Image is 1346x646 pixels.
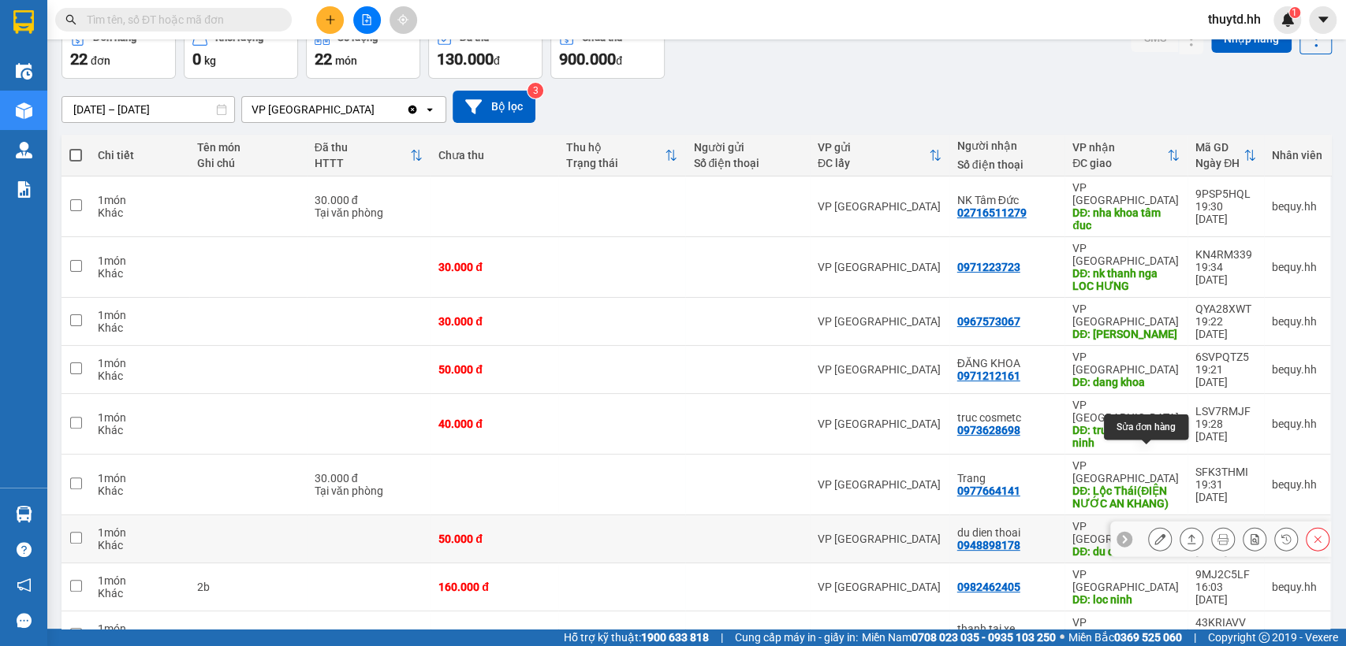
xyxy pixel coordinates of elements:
[98,194,181,206] div: 1 món
[17,542,32,557] span: question-circle
[306,22,420,79] button: Số lượng22món
[528,83,543,98] sup: 3
[1195,568,1256,581] div: 9MJ2C5LF
[1258,632,1270,643] span: copyright
[1195,303,1256,315] div: QYA28XWT
[17,613,32,628] span: message
[98,267,181,280] div: Khác
[1272,629,1322,641] div: bequy.hh
[376,102,378,117] input: Selected VP Lộc Ninh.
[438,418,550,430] div: 40.000 đ
[550,22,665,79] button: Chưa thu900.000đ
[1195,157,1243,169] div: Ngày ĐH
[438,363,550,376] div: 50.000 đ
[1072,616,1180,641] div: VP [GEOGRAPHIC_DATA]
[390,6,417,34] button: aim
[957,206,1027,219] div: 02716511279
[818,629,941,641] div: VP [GEOGRAPHIC_DATA]
[818,157,929,169] div: ĐC lấy
[1072,242,1180,267] div: VP [GEOGRAPHIC_DATA]
[62,97,234,122] input: Select a date range.
[438,261,550,273] div: 30.000 đ
[818,141,929,154] div: VP gửi
[315,157,410,169] div: HTTT
[810,135,949,176] th: Toggle SortBy
[16,181,32,198] img: solution-icon
[1072,181,1180,206] div: VP [GEOGRAPHIC_DATA]
[197,157,299,169] div: Ghi chú
[957,369,1020,382] div: 0971212161
[957,261,1020,273] div: 0971223723
[98,206,181,219] div: Khác
[1272,418,1322,430] div: bequy.hh
[1072,568,1180,593] div: VP [GEOGRAPHIC_DATA]
[957,581,1020,593] div: 0982462405
[91,54,110,67] span: đơn
[453,91,535,123] button: Bộ lọc
[1195,405,1256,418] div: LSV7RMJF
[16,142,32,158] img: warehouse-icon
[735,629,858,646] span: Cung cấp máy in - giấy in:
[98,321,181,334] div: Khác
[438,533,550,545] div: 50.000 đ
[197,629,299,641] div: 2k
[1272,261,1322,273] div: bequy.hh
[818,315,941,328] div: VP [GEOGRAPHIC_DATA]
[559,50,616,69] span: 900.000
[1316,13,1330,27] span: caret-down
[325,14,336,25] span: plus
[957,622,1057,635] div: thanh tai xe
[957,315,1020,328] div: 0967573067
[957,424,1020,436] div: 0973628698
[62,22,176,79] button: Đơn hàng22đơn
[98,622,181,635] div: 1 món
[1281,13,1295,27] img: icon-new-feature
[1272,315,1322,328] div: bequy.hh
[16,63,32,80] img: warehouse-icon
[1072,399,1180,424] div: VP [GEOGRAPHIC_DATA]
[335,54,357,67] span: món
[1195,466,1256,478] div: SFK3THMI
[818,363,941,376] div: VP [GEOGRAPHIC_DATA]
[1180,527,1203,551] div: Giao hàng
[98,369,181,382] div: Khác
[197,141,299,154] div: Tên món
[1272,581,1322,593] div: bequy.hh
[1064,135,1188,176] th: Toggle SortBy
[818,200,941,213] div: VP [GEOGRAPHIC_DATA]
[641,631,709,644] strong: 1900 633 818
[98,357,181,369] div: 1 món
[957,539,1020,551] div: 0948898178
[494,54,500,67] span: đ
[315,484,423,497] div: Tại văn phòng
[957,526,1057,539] div: du dien thoai
[1272,200,1322,213] div: bequy.hh
[1195,187,1256,200] div: 9PSP5HQL
[1072,424,1180,449] div: DĐ: truc my pham loc ninh
[1195,141,1243,154] div: Mã GD
[1072,593,1180,606] div: DĐ: loc ninh
[98,587,181,600] div: Khác
[693,157,801,169] div: Số điện thoại
[1194,629,1196,646] span: |
[315,50,332,69] span: 22
[1195,616,1256,629] div: 43KRIAVV
[1195,363,1256,388] div: 19:21 [DATE]
[315,141,410,154] div: Đã thu
[315,472,423,484] div: 30.000 đ
[397,14,408,25] span: aim
[818,478,941,491] div: VP [GEOGRAPHIC_DATA]
[70,50,88,69] span: 22
[16,506,32,522] img: warehouse-icon
[1195,248,1256,261] div: KN4RM339
[957,472,1057,484] div: Trang
[1072,303,1180,328] div: VP [GEOGRAPHIC_DATA]
[204,54,216,67] span: kg
[1072,206,1180,232] div: DĐ: nha khoa tâm đuc
[361,14,372,25] span: file-add
[438,149,550,161] div: Chưa thu
[13,10,34,34] img: logo-vxr
[1072,459,1180,484] div: VP [GEOGRAPHIC_DATA]
[98,539,181,551] div: Khác
[693,141,801,154] div: Người gửi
